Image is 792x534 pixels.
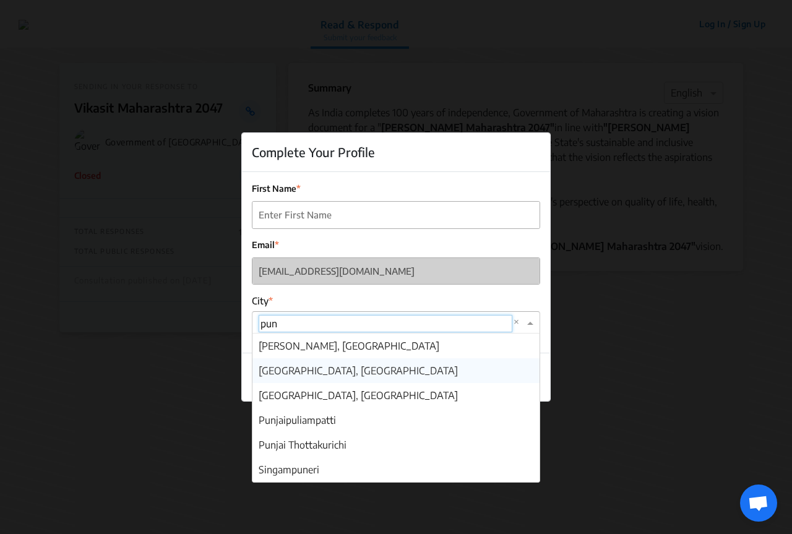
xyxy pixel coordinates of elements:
[252,143,375,161] h5: Complete Your Profile
[259,439,346,451] span: Punjai Thottakurichi
[259,340,439,352] span: [PERSON_NAME], [GEOGRAPHIC_DATA]
[252,202,540,228] input: Enter First Name
[252,294,540,308] label: City
[252,182,540,195] label: First Name
[259,389,458,402] span: [GEOGRAPHIC_DATA], [GEOGRAPHIC_DATA]
[252,238,540,251] label: Email
[259,463,319,476] span: Singampuneri
[514,315,524,330] span: Clear all
[259,414,336,426] span: Punjaipuliampatti
[740,484,777,522] a: Open chat
[259,364,458,377] span: [GEOGRAPHIC_DATA], [GEOGRAPHIC_DATA]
